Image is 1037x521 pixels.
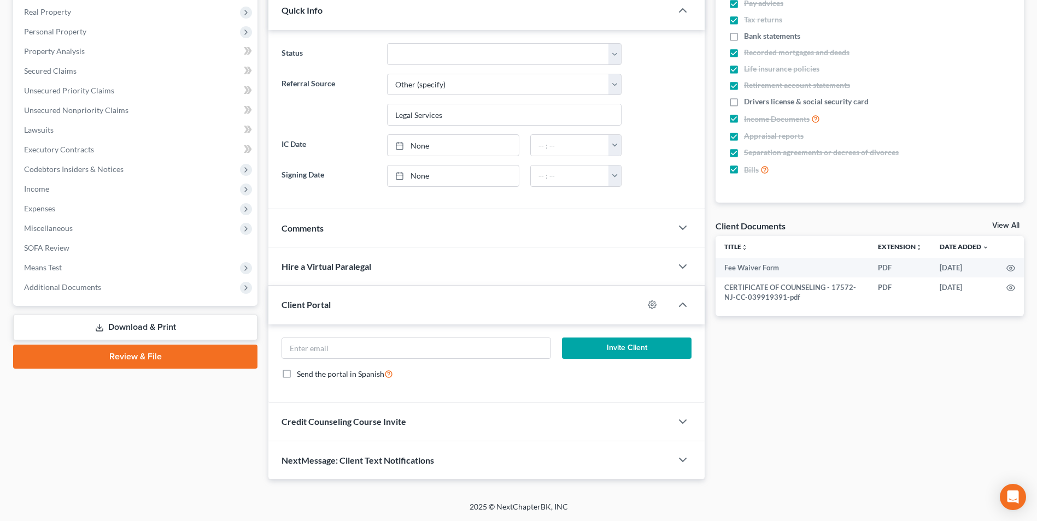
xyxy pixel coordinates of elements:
span: Miscellaneous [24,223,73,233]
a: Property Analysis [15,42,257,61]
span: Income Documents [744,114,810,125]
a: Lawsuits [15,120,257,140]
span: Unsecured Priority Claims [24,86,114,95]
i: unfold_more [916,244,922,251]
i: expand_more [982,244,989,251]
label: Status [276,43,381,65]
span: Quick Info [282,5,323,15]
i: unfold_more [741,244,748,251]
label: Signing Date [276,165,381,187]
span: Property Analysis [24,46,85,56]
a: Unsecured Nonpriority Claims [15,100,257,120]
input: Enter email [282,338,550,359]
td: CERTIFICATE OF COUNSELING - 17572-NJ-CC-039919391-pdf [716,277,869,307]
span: Send the portal in Spanish [297,369,384,378]
span: Credit Counseling Course Invite [282,416,406,427]
a: Extensionunfold_more [878,242,922,251]
button: Invite Client [562,338,692,359]
span: Retirement account statements [744,80,850,91]
span: Bills [744,164,759,175]
span: Drivers license & social security card [744,96,869,107]
span: Means Test [24,263,62,272]
div: Client Documents [716,220,786,232]
input: -- : -- [531,135,609,156]
span: Income [24,184,49,193]
span: Appraisal reports [744,131,804,141]
span: Life insurance policies [744,63,819,74]
span: Codebtors Insiders & Notices [24,164,124,174]
span: Secured Claims [24,66,77,75]
span: Expenses [24,204,55,213]
td: PDF [869,277,931,307]
div: Open Intercom Messenger [1000,484,1026,510]
a: None [388,165,519,186]
label: Referral Source [276,74,381,126]
span: SOFA Review [24,243,69,252]
td: [DATE] [931,277,998,307]
a: Unsecured Priority Claims [15,81,257,100]
span: Additional Documents [24,282,101,292]
span: Client Portal [282,299,331,310]
label: IC Date [276,134,381,156]
a: None [388,135,519,156]
div: 2025 © NextChapterBK, INC [207,501,830,521]
span: Real Property [24,7,71,16]
span: Personal Property [24,27,86,36]
span: Tax returns [744,14,782,25]
span: Separation agreements or decrees of divorces [744,147,899,158]
a: SOFA Review [15,238,257,258]
span: Hire a Virtual Paralegal [282,261,371,271]
a: Date Added expand_more [940,242,989,251]
a: Titleunfold_more [724,242,748,251]
a: Download & Print [13,315,257,340]
span: Bank statements [744,31,800,42]
a: View All [992,222,1020,229]
td: PDF [869,258,931,277]
td: Fee Waiver Form [716,258,869,277]
input: Other Referral Source [388,104,621,125]
span: Lawsuits [24,125,54,134]
span: Comments [282,223,324,233]
span: Executory Contracts [24,145,94,154]
span: Recorded mortgages and deeds [744,47,849,58]
td: [DATE] [931,258,998,277]
a: Executory Contracts [15,140,257,159]
span: Unsecured Nonpriority Claims [24,105,128,115]
input: -- : -- [531,165,609,186]
span: NextMessage: Client Text Notifications [282,455,434,465]
a: Secured Claims [15,61,257,81]
a: Review & File [13,345,257,369]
